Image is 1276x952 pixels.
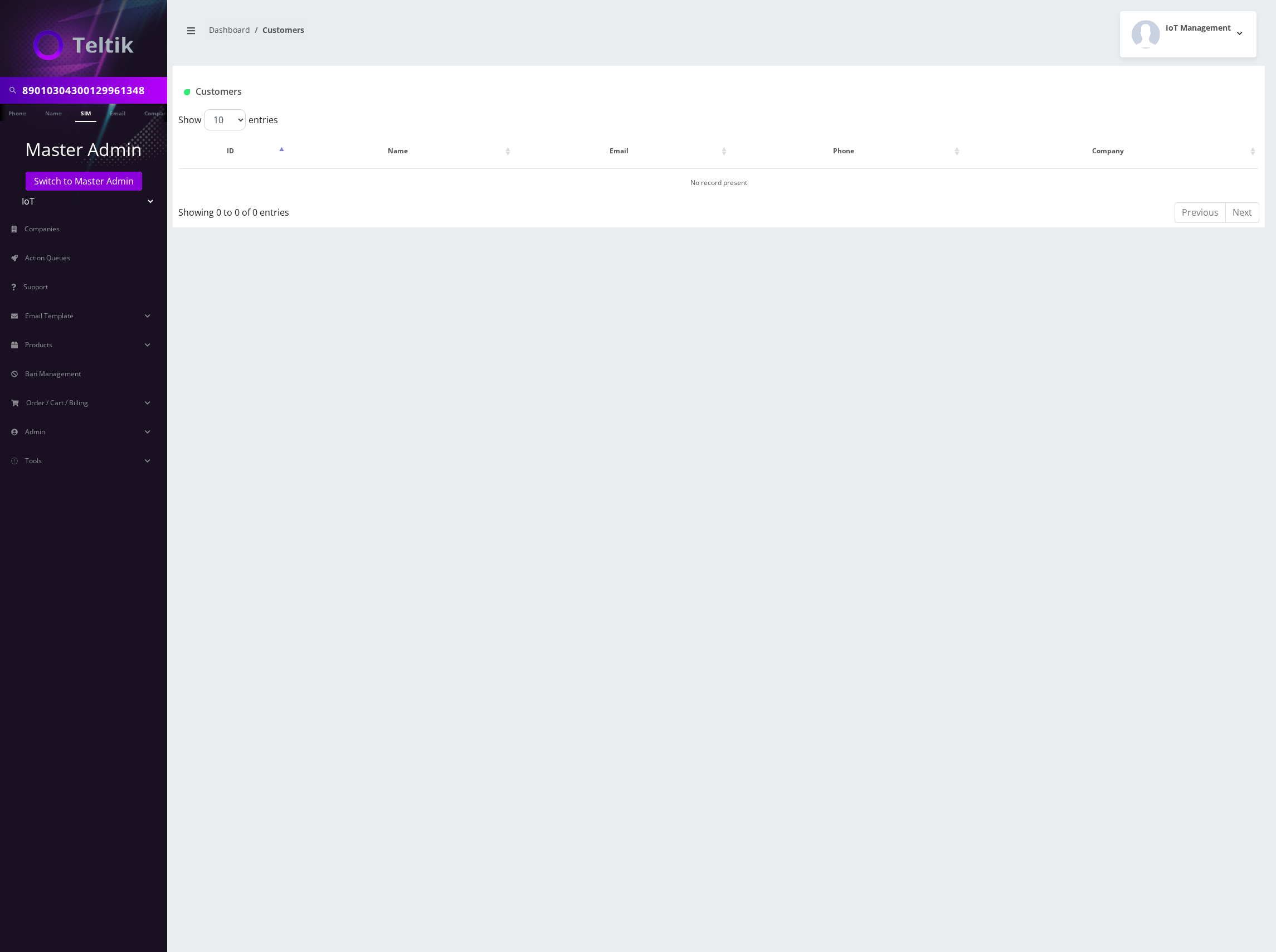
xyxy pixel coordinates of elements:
span: Support [23,282,48,292]
span: Admin [25,427,45,436]
li: Customers [250,24,304,36]
div: Showing 0 to 0 of 0 entries [178,201,620,219]
th: Email: activate to sort column ascending [514,135,729,167]
a: Name [40,104,67,121]
th: ID: activate to sort column descending [179,135,287,167]
select: Showentries [204,109,246,130]
span: Tools [25,456,42,465]
input: Search in Company [22,80,164,101]
a: SIM [75,104,96,122]
h2: IoT Management [1166,23,1231,33]
td: No record present [179,168,1258,197]
h1: Customers [184,86,1073,97]
button: IoT Management [1120,11,1256,57]
span: Email Template [25,311,74,320]
img: IoT [33,30,134,60]
th: Name: activate to sort column ascending [288,135,513,167]
a: Phone [3,104,32,121]
a: Dashboard [209,25,250,35]
th: Phone: activate to sort column ascending [730,135,962,167]
span: Action Queues [25,253,70,263]
a: Switch to Master Admin [26,172,142,191]
th: Company: activate to sort column ascending [963,135,1258,167]
span: Products [25,340,52,349]
nav: breadcrumb [181,18,710,50]
span: Companies [25,224,60,234]
a: Previous [1175,202,1226,223]
a: Email [104,104,131,121]
label: Show entries [178,109,278,130]
span: Order / Cart / Billing [26,398,88,407]
a: Company [139,104,176,121]
a: Next [1225,202,1259,223]
span: Ban Management [25,369,81,378]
